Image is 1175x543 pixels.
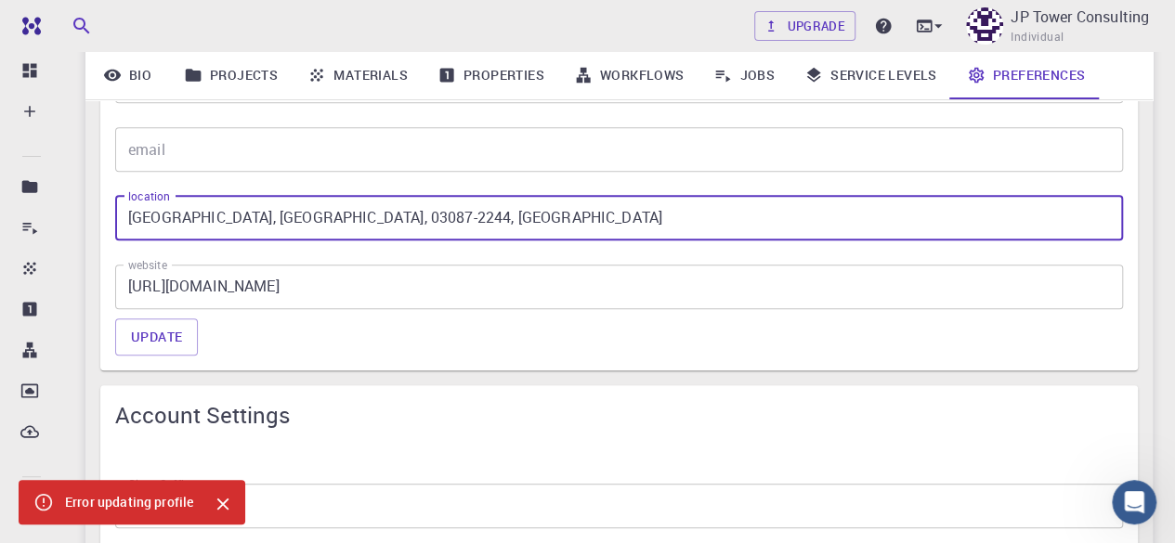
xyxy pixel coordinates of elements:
[559,51,699,99] a: Workflows
[754,11,855,41] a: Upgrade
[65,485,193,519] div: Error updating profile
[966,7,1003,45] img: JP Tower Consulting
[15,17,41,35] img: logo
[293,51,423,99] a: Materials
[1011,28,1064,46] span: Individual
[128,188,170,204] label: location
[37,13,104,30] span: Support
[423,51,559,99] a: Properties
[790,51,952,99] a: Service Levels
[115,318,198,356] button: Update
[1112,480,1156,524] iframe: Intercom live chat
[115,400,1123,430] span: Account Settings
[952,51,1100,99] a: Preferences
[208,489,238,519] button: Close
[698,51,790,99] a: Jobs
[128,257,167,273] label: website
[85,51,169,99] a: Bio
[1011,6,1149,28] p: JP Tower Consulting
[169,51,293,99] a: Projects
